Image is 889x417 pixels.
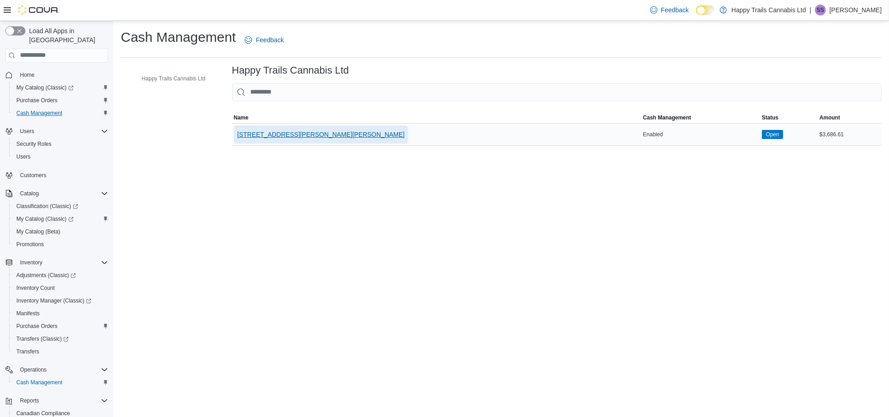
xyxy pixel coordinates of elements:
[16,140,51,148] span: Security Roles
[13,82,77,93] a: My Catalog (Classic)
[20,366,47,373] span: Operations
[9,282,112,294] button: Inventory Count
[232,65,349,76] h3: Happy Trails Cannabis Ltd
[13,295,95,306] a: Inventory Manager (Classic)
[232,112,642,123] button: Name
[20,71,35,79] span: Home
[13,95,108,106] span: Purchase Orders
[13,213,108,224] span: My Catalog (Classic)
[2,125,112,138] button: Users
[16,126,108,137] span: Users
[129,73,209,84] button: Happy Trails Cannabis Ltd
[13,270,108,281] span: Adjustments (Classic)
[643,114,691,121] span: Cash Management
[13,213,77,224] a: My Catalog (Classic)
[2,363,112,376] button: Operations
[9,200,112,213] a: Classification (Classic)
[16,395,43,406] button: Reports
[13,108,66,119] a: Cash Management
[16,109,62,117] span: Cash Management
[20,259,42,266] span: Inventory
[9,81,112,94] a: My Catalog (Classic)
[9,94,112,107] button: Purchase Orders
[818,129,882,140] div: $3,686.61
[13,308,43,319] a: Manifests
[815,5,826,15] div: Sandy Sierra
[20,397,39,404] span: Reports
[16,257,108,268] span: Inventory
[18,5,59,15] img: Cova
[2,256,112,269] button: Inventory
[16,379,62,386] span: Cash Management
[762,130,783,139] span: Open
[237,130,405,139] span: [STREET_ADDRESS][PERSON_NAME][PERSON_NAME]
[760,112,818,123] button: Status
[232,83,882,101] input: This is a search bar. As you type, the results lower in the page will automatically filter.
[16,188,108,199] span: Catalog
[731,5,806,15] p: Happy Trails Cannabis Ltd
[16,215,74,223] span: My Catalog (Classic)
[2,169,112,182] button: Customers
[16,126,38,137] button: Users
[820,114,840,121] span: Amount
[13,201,108,212] span: Classification (Classic)
[818,112,882,123] button: Amount
[9,213,112,225] a: My Catalog (Classic)
[16,395,108,406] span: Reports
[16,335,69,343] span: Transfers (Classic)
[20,190,39,197] span: Catalog
[9,333,112,345] a: Transfers (Classic)
[13,239,108,250] span: Promotions
[16,203,78,210] span: Classification (Classic)
[16,169,108,181] span: Customers
[16,69,108,80] span: Home
[121,28,236,46] h1: Cash Management
[16,97,58,104] span: Purchase Orders
[13,283,108,293] span: Inventory Count
[13,226,64,237] a: My Catalog (Beta)
[13,270,79,281] a: Adjustments (Classic)
[20,172,46,179] span: Customers
[13,321,108,332] span: Purchase Orders
[16,257,46,268] button: Inventory
[16,228,60,235] span: My Catalog (Beta)
[9,269,112,282] a: Adjustments (Classic)
[16,284,55,292] span: Inventory Count
[9,307,112,320] button: Manifests
[9,150,112,163] button: Users
[13,82,108,93] span: My Catalog (Classic)
[766,130,779,139] span: Open
[13,239,48,250] a: Promotions
[16,170,50,181] a: Customers
[13,151,34,162] a: Users
[13,308,108,319] span: Manifests
[13,108,108,119] span: Cash Management
[9,238,112,251] button: Promotions
[13,95,61,106] a: Purchase Orders
[9,376,112,389] button: Cash Management
[16,364,108,375] span: Operations
[830,5,882,15] p: [PERSON_NAME]
[25,26,108,45] span: Load All Apps in [GEOGRAPHIC_DATA]
[696,5,715,15] input: Dark Mode
[9,294,112,307] a: Inventory Manager (Classic)
[9,138,112,150] button: Security Roles
[16,188,42,199] button: Catalog
[16,364,50,375] button: Operations
[13,333,108,344] span: Transfers (Classic)
[13,151,108,162] span: Users
[16,410,70,417] span: Canadian Compliance
[16,323,58,330] span: Purchase Orders
[142,75,206,82] span: Happy Trails Cannabis Ltd
[641,112,760,123] button: Cash Management
[13,321,61,332] a: Purchase Orders
[810,5,811,15] p: |
[9,225,112,238] button: My Catalog (Beta)
[20,128,34,135] span: Users
[9,107,112,119] button: Cash Management
[16,84,74,91] span: My Catalog (Classic)
[13,346,43,357] a: Transfers
[256,35,283,45] span: Feedback
[13,377,66,388] a: Cash Management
